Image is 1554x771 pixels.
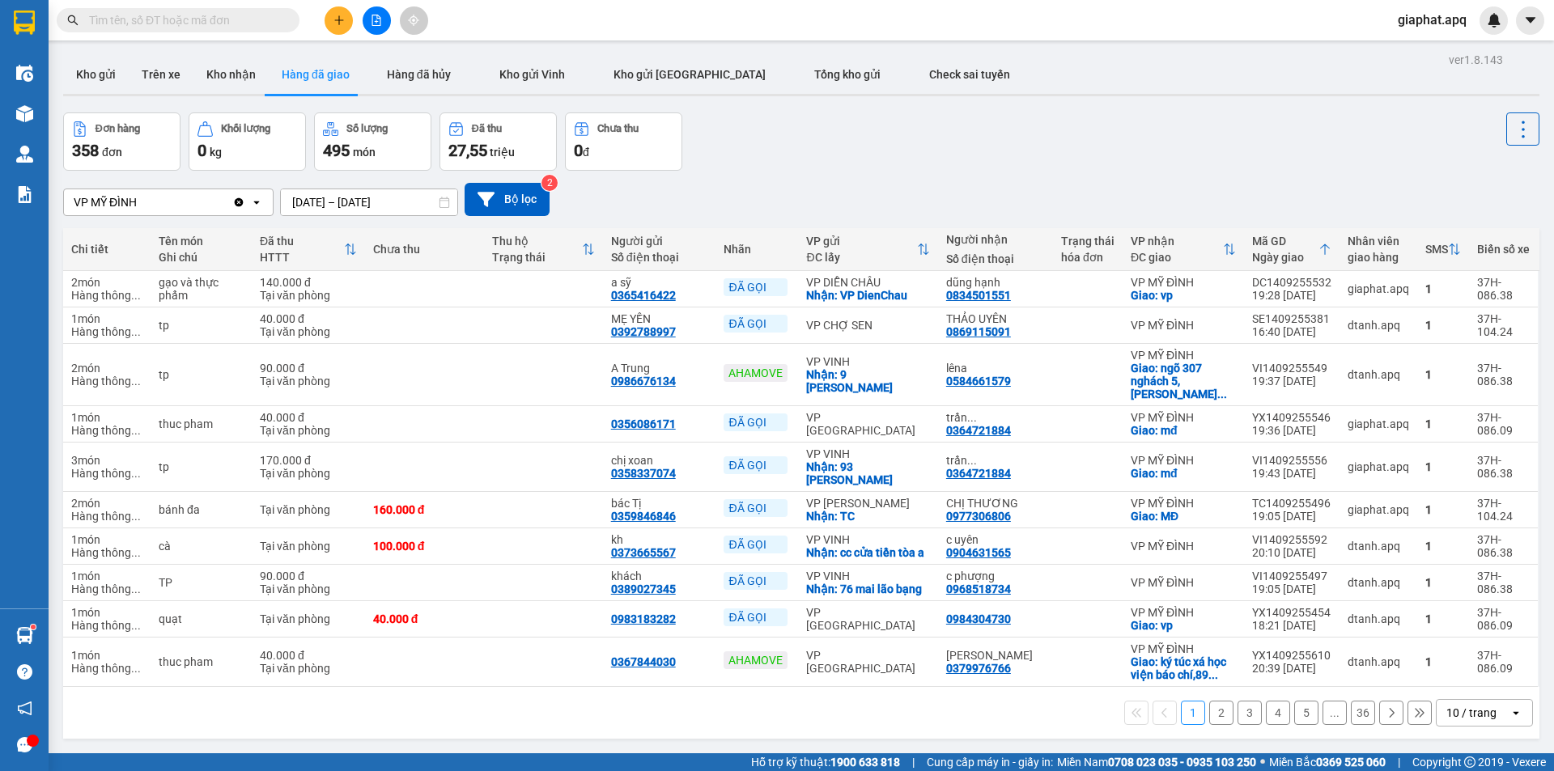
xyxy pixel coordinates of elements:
[1348,251,1409,264] div: giao hàng
[611,533,708,546] div: kh
[1252,606,1331,619] div: YX1409255454
[159,368,244,381] div: tp
[1131,454,1236,467] div: VP MỸ ĐÌNH
[1348,503,1409,516] div: giaphat.apq
[1131,235,1223,248] div: VP nhận
[20,13,137,66] strong: CHUYỂN PHÁT NHANH AN PHÚ QUÝ
[967,411,977,424] span: ...
[611,235,708,248] div: Người gửi
[611,612,676,625] div: 0983183282
[439,112,557,171] button: Đã thu27,55 triệu
[371,15,382,26] span: file-add
[1425,417,1461,430] div: 1
[611,497,708,510] div: bác Tị
[1477,570,1530,595] div: 37H-086.38
[131,546,141,559] span: ...
[71,497,142,510] div: 2 món
[724,608,788,626] div: ĐÃ GỌI
[197,141,206,160] span: 0
[71,243,142,256] div: Chi tiết
[260,235,344,248] div: Đã thu
[484,228,603,271] th: Toggle SortBy
[724,499,788,517] div: ĐÃ GỌI
[159,540,244,553] div: cà
[611,312,708,325] div: MẸ YẾN
[946,662,1011,675] div: 0379976766
[946,612,1011,625] div: 0984304730
[1252,582,1331,595] div: 19:05 [DATE]
[1252,662,1331,675] div: 20:39 [DATE]
[806,276,929,289] div: VP DIỄN CHÂU
[1477,312,1530,338] div: 37H-104.24
[724,536,788,553] div: ĐÃ GỌI
[614,68,766,81] span: Kho gửi [GEOGRAPHIC_DATA]
[14,11,35,35] img: logo-vxr
[1348,282,1409,295] div: giaphat.apq
[71,312,142,325] div: 1 món
[1238,701,1262,725] button: 3
[252,228,365,271] th: Toggle SortBy
[946,510,1011,523] div: 0977306806
[260,612,357,625] div: Tại văn phòng
[1131,289,1236,302] div: Giao: vp
[1131,576,1236,589] div: VP MỸ ĐÌNH
[71,546,142,559] div: Hàng thông thường
[71,619,142,632] div: Hàng thông thường
[1131,276,1236,289] div: VP MỸ ĐÌNH
[1348,368,1409,381] div: dtanh.apq
[1131,424,1236,437] div: Giao: mđ
[1252,375,1331,388] div: 19:37 [DATE]
[1252,570,1331,582] div: VI1409255497
[806,235,916,248] div: VP gửi
[400,6,428,35] button: aim
[260,503,357,516] div: Tại văn phòng
[1266,701,1290,725] button: 4
[16,105,33,122] img: warehouse-icon
[260,411,357,424] div: 40.000 đ
[71,606,142,619] div: 1 món
[8,87,16,167] img: logo
[1252,424,1331,437] div: 19:36 [DATE]
[611,546,676,559] div: 0373665567
[1348,417,1409,430] div: giaphat.apq
[1269,753,1386,771] span: Miền Bắc
[1425,576,1461,589] div: 1
[611,655,676,668] div: 0367844030
[1323,701,1347,725] button: ...
[260,289,357,302] div: Tại văn phòng
[806,447,929,460] div: VP VINH
[1131,251,1223,264] div: ĐC giao
[1252,251,1318,264] div: Ngày giao
[260,582,357,595] div: Tại văn phòng
[806,510,929,523] div: Nhận: TC
[131,662,141,675] span: ...
[1244,228,1340,271] th: Toggle SortBy
[1252,289,1331,302] div: 19:28 [DATE]
[724,456,788,474] div: ĐÃ GỌI
[724,278,788,296] div: ĐÃ GỌI
[1449,51,1503,69] div: ver 1.8.143
[260,570,357,582] div: 90.000 đ
[946,546,1011,559] div: 0904631565
[102,146,122,159] span: đơn
[1351,701,1375,725] button: 36
[260,424,357,437] div: Tại văn phòng
[724,243,790,256] div: Nhãn
[1057,753,1256,771] span: Miền Nam
[611,454,708,467] div: chị xoan
[541,175,558,191] sup: 2
[806,533,929,546] div: VP VINH
[1477,497,1530,523] div: 37H-104.24
[1425,655,1461,668] div: 1
[499,68,565,81] span: Kho gửi Vinh
[373,612,476,625] div: 40.000 đ
[806,546,929,559] div: Nhận: cc cửa tiền tòa a
[946,375,1011,388] div: 0584661579
[131,375,141,388] span: ...
[260,325,357,338] div: Tại văn phòng
[16,186,33,203] img: solution-icon
[131,619,141,632] span: ...
[1252,276,1331,289] div: DC1409255532
[597,123,639,134] div: Chưa thu
[1252,510,1331,523] div: 19:05 [DATE]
